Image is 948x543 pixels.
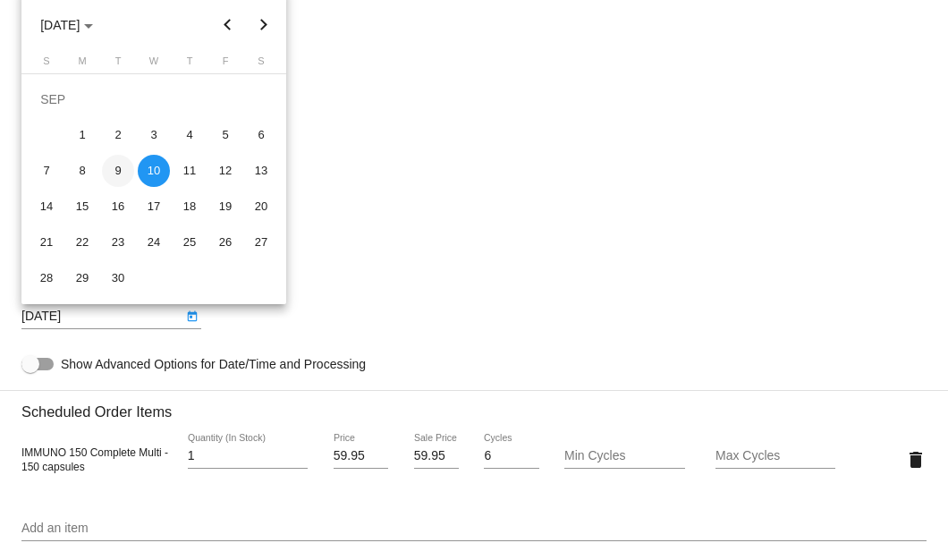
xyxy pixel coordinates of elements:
div: 21 [30,226,63,259]
div: 14 [30,191,63,223]
td: September 19, 2025 [207,189,243,225]
td: September 25, 2025 [172,225,207,260]
td: September 30, 2025 [100,260,136,296]
button: Choose month and year [26,7,107,43]
div: 13 [245,155,277,187]
td: September 23, 2025 [100,225,136,260]
td: September 26, 2025 [207,225,243,260]
div: 28 [30,262,63,294]
div: 8 [66,155,98,187]
div: 6 [245,119,277,151]
td: September 2, 2025 [100,117,136,153]
td: September 27, 2025 [243,225,279,260]
td: September 8, 2025 [64,153,100,189]
td: September 21, 2025 [29,225,64,260]
div: 25 [174,226,206,259]
td: September 20, 2025 [243,189,279,225]
td: September 28, 2025 [29,260,64,296]
th: Thursday [172,55,207,73]
div: 2 [102,119,134,151]
td: SEP [29,81,279,117]
div: 19 [209,191,241,223]
div: 16 [102,191,134,223]
div: 9 [102,155,134,187]
th: Monday [64,55,100,73]
div: 20 [245,191,277,223]
th: Sunday [29,55,64,73]
span: [DATE] [40,18,93,32]
td: September 18, 2025 [172,189,207,225]
div: 7 [30,155,63,187]
div: 1 [66,119,98,151]
td: September 5, 2025 [207,117,243,153]
button: Next month [246,7,282,43]
td: September 10, 2025 [136,153,172,189]
th: Friday [207,55,243,73]
div: 26 [209,226,241,259]
th: Wednesday [136,55,172,73]
th: Saturday [243,55,279,73]
td: September 7, 2025 [29,153,64,189]
div: 27 [245,226,277,259]
div: 11 [174,155,206,187]
td: September 1, 2025 [64,117,100,153]
td: September 4, 2025 [172,117,207,153]
div: 10 [138,155,170,187]
td: September 13, 2025 [243,153,279,189]
td: September 29, 2025 [64,260,100,296]
div: 5 [209,119,241,151]
td: September 3, 2025 [136,117,172,153]
td: September 15, 2025 [64,189,100,225]
div: 18 [174,191,206,223]
div: 23 [102,226,134,259]
td: September 6, 2025 [243,117,279,153]
button: Previous month [210,7,246,43]
td: September 24, 2025 [136,225,172,260]
div: 12 [209,155,241,187]
td: September 16, 2025 [100,189,136,225]
div: 15 [66,191,98,223]
td: September 11, 2025 [172,153,207,189]
div: 30 [102,262,134,294]
div: 24 [138,226,170,259]
td: September 22, 2025 [64,225,100,260]
div: 22 [66,226,98,259]
td: September 14, 2025 [29,189,64,225]
div: 3 [138,119,170,151]
div: 17 [138,191,170,223]
div: 4 [174,119,206,151]
div: 29 [66,262,98,294]
td: September 9, 2025 [100,153,136,189]
th: Tuesday [100,55,136,73]
td: September 12, 2025 [207,153,243,189]
td: September 17, 2025 [136,189,172,225]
